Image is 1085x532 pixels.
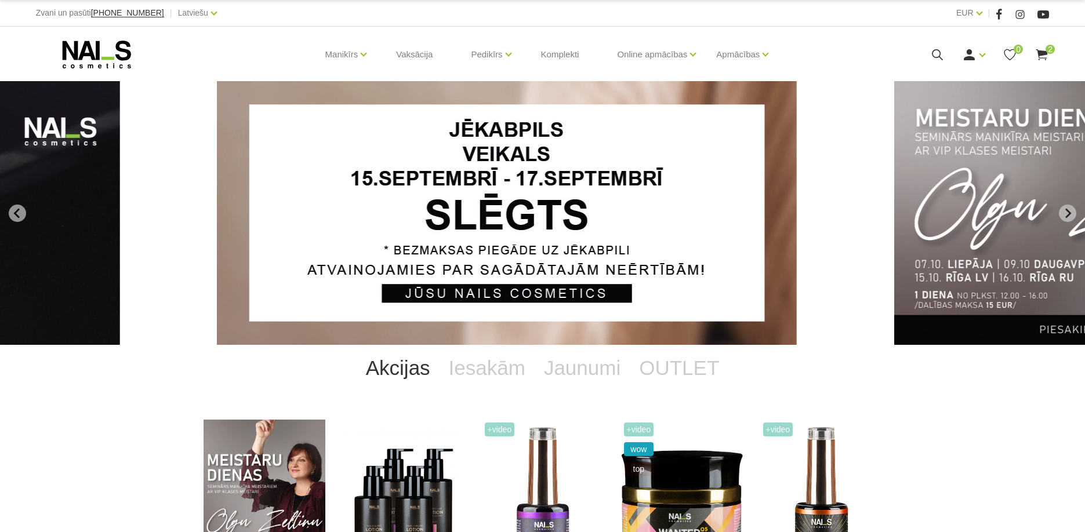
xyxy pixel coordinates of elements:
a: Apmācības [716,31,760,78]
a: Iesakām [440,345,535,391]
span: top [624,462,654,476]
div: Zvani un pasūti [36,6,164,20]
span: +Video [763,422,793,436]
span: [PHONE_NUMBER] [91,8,164,17]
a: Latviešu [178,6,208,20]
a: Komplekti [532,27,589,82]
span: | [170,6,172,20]
a: EUR [956,6,974,20]
a: 2 [1035,48,1049,62]
button: Go to last slide [9,205,26,222]
a: Manikīrs [325,31,358,78]
a: Online apmācības [617,31,687,78]
a: Vaksācija [387,27,442,82]
span: 0 [1014,45,1023,54]
span: +Video [624,422,654,436]
span: +Video [485,422,515,436]
span: | [988,6,990,20]
a: Pedikīrs [471,31,502,78]
a: OUTLET [630,345,728,391]
a: Akcijas [357,345,440,391]
span: 2 [1046,45,1055,54]
li: 1 of 14 [217,81,868,345]
span: wow [624,442,654,456]
a: [PHONE_NUMBER] [91,9,164,17]
a: 0 [1003,48,1017,62]
button: Next slide [1059,205,1076,222]
a: Jaunumi [535,345,630,391]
